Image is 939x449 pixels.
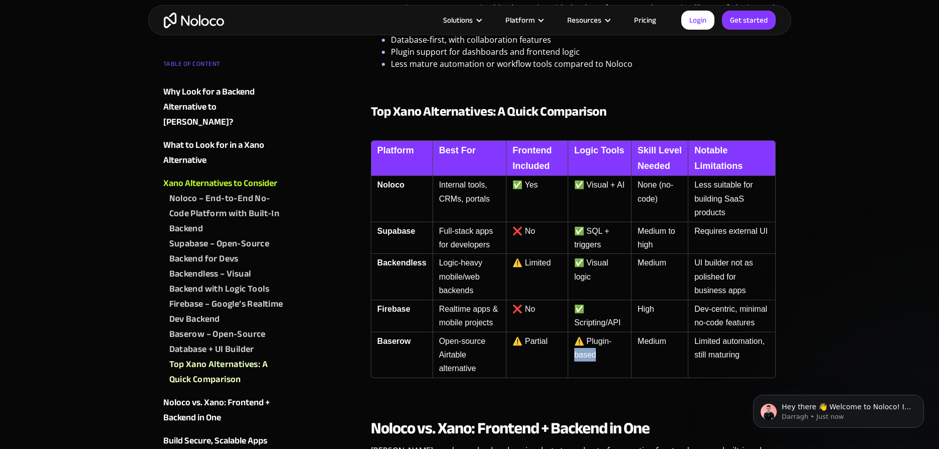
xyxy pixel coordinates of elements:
[433,176,506,222] td: Internal tools, CRMs, portals
[169,236,285,266] a: Supabase – Open-Source Backend for Devs
[163,176,285,191] a: Xano Alternatives to Consider
[568,254,631,300] td: ✅ Visual logic
[568,222,631,254] td: ✅ SQL + triggers
[163,56,285,76] div: TABLE OF CONTENT
[555,14,621,27] div: Resources
[371,413,650,443] strong: Noloco vs. Xano: Frontend + Backend in One
[506,332,568,378] td: ⚠️ Partial
[568,300,631,332] td: ✅ Scripting/API
[169,327,285,357] a: Baserow – Open-Source Database + UI Builder
[631,140,688,176] th: Skill Level Needed
[738,374,939,444] iframe: Intercom notifications message
[391,58,776,70] li: Less mature automation or workflow tools compared to Noloco
[371,300,433,332] td: Firebase
[371,99,607,124] strong: Top Xano Alternatives: A Quick Comparison
[688,332,776,378] td: Limited automation, still maturing
[433,300,506,332] td: Realtime apps & mobile projects
[631,300,688,332] td: High
[681,11,714,30] a: Login
[631,176,688,222] td: None (no-code)
[164,13,224,28] a: home
[631,222,688,254] td: Medium to high
[371,89,776,119] h3: ‍
[443,14,473,27] div: Solutions
[688,300,776,332] td: Dev-centric, minimal no-code features
[505,14,535,27] div: Platform
[506,300,568,332] td: ❌ No
[688,176,776,222] td: Less suitable for building SaaS products
[688,140,776,176] th: Notable Limitations
[568,140,631,176] th: Logic Tools
[371,176,433,222] td: Noloco
[506,222,568,254] td: ❌ No
[169,266,285,297] a: Backendless – Visual Backend with Logic Tools
[506,176,568,222] td: ✅ Yes
[688,222,776,254] td: Requires external UI
[163,84,285,130] a: Why Look for a Backend Alternative to [PERSON_NAME]?
[433,254,506,300] td: Logic-heavy mobile/web backends
[169,357,285,387] a: ‍Top Xano Alternatives: A Quick Comparison
[371,254,433,300] td: Backendless
[433,140,506,176] th: Best For
[433,332,506,378] td: Open-source Airtable alternative
[621,14,669,27] a: Pricing
[506,140,568,176] th: Frontend Included
[568,332,631,378] td: ⚠️ Plugin-based
[433,222,506,254] td: Full-stack apps for developers
[568,176,631,222] td: ✅ Visual + AI
[169,191,285,236] a: Noloco – End-to-End No-Code Platform with Built-In Backend
[169,297,285,327] a: Firebase – Google’s Realtime Dev Backend
[163,138,285,168] a: What to Look for in a Xano Alternative
[371,222,433,254] td: Supabase
[688,254,776,300] td: UI builder not as polished for business apps
[431,14,493,27] div: Solutions
[371,140,433,176] th: Platform
[567,14,601,27] div: Resources
[163,176,277,191] div: Xano Alternatives to Consider
[163,395,285,425] a: Noloco vs. Xano: Frontend + Backend in One
[506,254,568,300] td: ⚠️ Limited
[722,11,776,30] a: Get started
[631,254,688,300] td: Medium
[371,332,433,378] td: Baserow
[631,332,688,378] td: Medium
[391,46,776,58] li: Plugin support for dashboards and frontend logic
[493,14,555,27] div: Platform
